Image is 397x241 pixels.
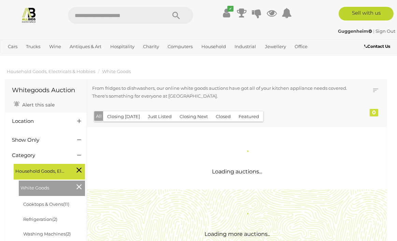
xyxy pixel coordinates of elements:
[370,109,378,116] div: 0
[66,231,71,237] span: (2)
[227,6,233,12] i: ✔
[5,41,20,52] a: Cars
[222,7,232,19] a: ✔
[12,99,56,109] a: Alert this sale
[52,216,57,222] span: (2)
[108,41,137,52] a: Hospitality
[63,201,69,207] span: (11)
[92,84,352,100] p: From fridges to dishwashers, our online white goods auctions have got all of your kitchen applian...
[23,41,43,52] a: Trucks
[12,153,67,158] h4: Category
[20,102,55,108] span: Alert this sale
[232,41,259,52] a: Industrial
[102,69,131,74] a: White Goods
[212,168,262,175] span: Loading auctions...
[338,28,373,34] a: Guggenheim
[12,118,67,124] h4: Location
[375,28,395,34] a: Sign Out
[12,137,67,143] h4: Show Only
[46,41,64,52] a: Wine
[23,201,69,207] a: Cooktops & Ovens(11)
[292,41,310,52] a: Office
[235,111,263,122] button: Featured
[103,111,144,122] button: Closing [DATE]
[28,52,82,63] a: [GEOGRAPHIC_DATA]
[21,7,37,23] img: Allbids.com.au
[94,111,103,121] button: All
[5,52,25,63] a: Sports
[144,111,176,122] button: Just Listed
[364,43,392,50] a: Contact Us
[15,166,67,175] span: Household Goods, Electricals & Hobbies
[165,41,195,52] a: Computers
[7,69,95,74] a: Household Goods, Electricals & Hobbies
[67,41,104,52] a: Antiques & Art
[159,7,193,24] button: Search
[175,111,212,122] button: Closing Next
[262,41,289,52] a: Jewellery
[23,216,57,222] a: Refrigeration(2)
[20,182,72,192] span: White Goods
[23,231,71,237] a: Washing Machines(2)
[373,28,374,34] span: |
[364,44,390,49] b: Contact Us
[12,87,80,94] h1: Whitegoods Auction
[204,231,270,237] span: Loading more auctions..
[199,41,229,52] a: Household
[339,7,394,20] a: Sell with us
[212,111,235,122] button: Closed
[338,28,372,34] strong: Guggenheim
[140,41,162,52] a: Charity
